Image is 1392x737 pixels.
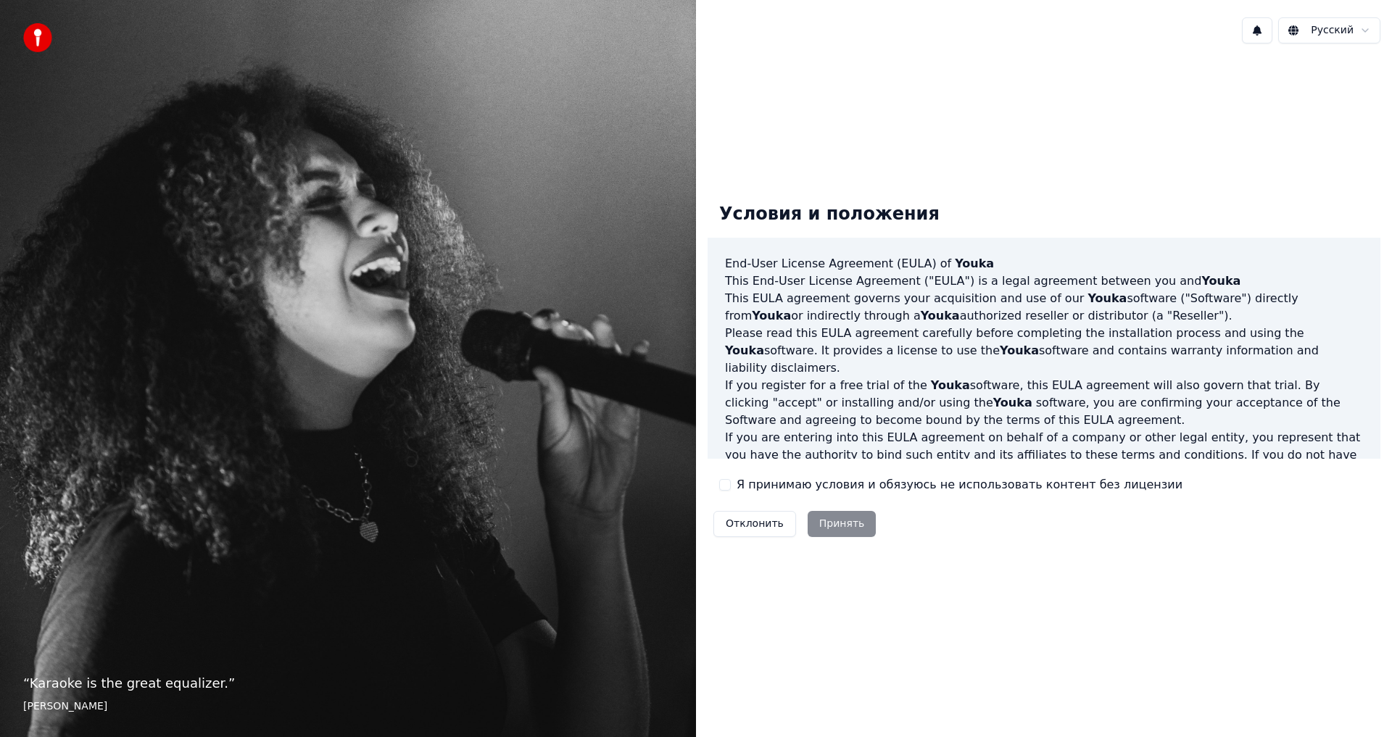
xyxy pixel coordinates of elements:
[752,309,791,322] span: Youka
[708,191,951,238] div: Условия и положения
[725,429,1363,499] p: If you are entering into this EULA agreement on behalf of a company or other legal entity, you re...
[1087,291,1127,305] span: Youka
[921,309,960,322] span: Youka
[993,396,1032,409] span: Youka
[725,343,764,357] span: Youka
[1000,343,1039,357] span: Youka
[1201,274,1240,288] span: Youka
[23,673,673,694] p: “ Karaoke is the great equalizer. ”
[713,511,796,537] button: Отклонить
[725,255,1363,272] h3: End-User License Agreement (EULA) of
[23,23,52,52] img: youka
[725,272,1363,290] p: This End-User License Agreement ("EULA") is a legal agreement between you and
[23,699,673,714] footer: [PERSON_NAME]
[737,476,1182,494] label: Я принимаю условия и обязуюсь не использовать контент без лицензии
[725,290,1363,325] p: This EULA agreement governs your acquisition and use of our software ("Software") directly from o...
[725,377,1363,429] p: If you register for a free trial of the software, this EULA agreement will also govern that trial...
[931,378,970,392] span: Youka
[725,325,1363,377] p: Please read this EULA agreement carefully before completing the installation process and using th...
[955,257,994,270] span: Youka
